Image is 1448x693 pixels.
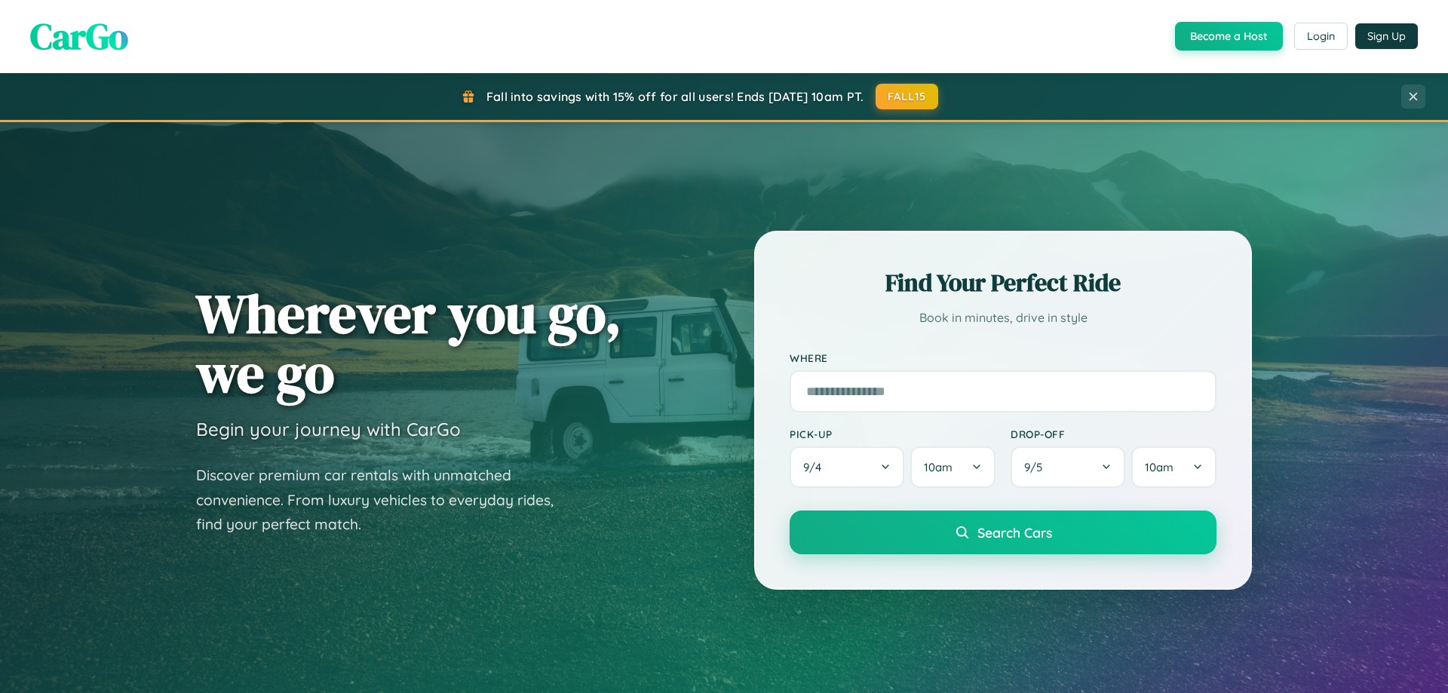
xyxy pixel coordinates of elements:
[30,11,128,61] span: CarGo
[790,307,1216,329] p: Book in minutes, drive in style
[196,418,461,440] h3: Begin your journey with CarGo
[790,266,1216,299] h2: Find Your Perfect Ride
[1131,446,1216,488] button: 10am
[910,446,995,488] button: 10am
[1145,460,1173,474] span: 10am
[1011,446,1125,488] button: 9/5
[196,284,621,403] h1: Wherever you go, we go
[1024,460,1050,474] span: 9 / 5
[1355,23,1418,49] button: Sign Up
[790,351,1216,364] label: Where
[196,463,573,537] p: Discover premium car rentals with unmatched convenience. From luxury vehicles to everyday rides, ...
[1294,23,1348,50] button: Login
[803,460,829,474] span: 9 / 4
[876,84,939,109] button: FALL15
[1175,22,1283,51] button: Become a Host
[486,89,864,104] span: Fall into savings with 15% off for all users! Ends [DATE] 10am PT.
[790,511,1216,554] button: Search Cars
[924,460,953,474] span: 10am
[1011,428,1216,440] label: Drop-off
[790,428,995,440] label: Pick-up
[977,524,1052,541] span: Search Cars
[790,446,904,488] button: 9/4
